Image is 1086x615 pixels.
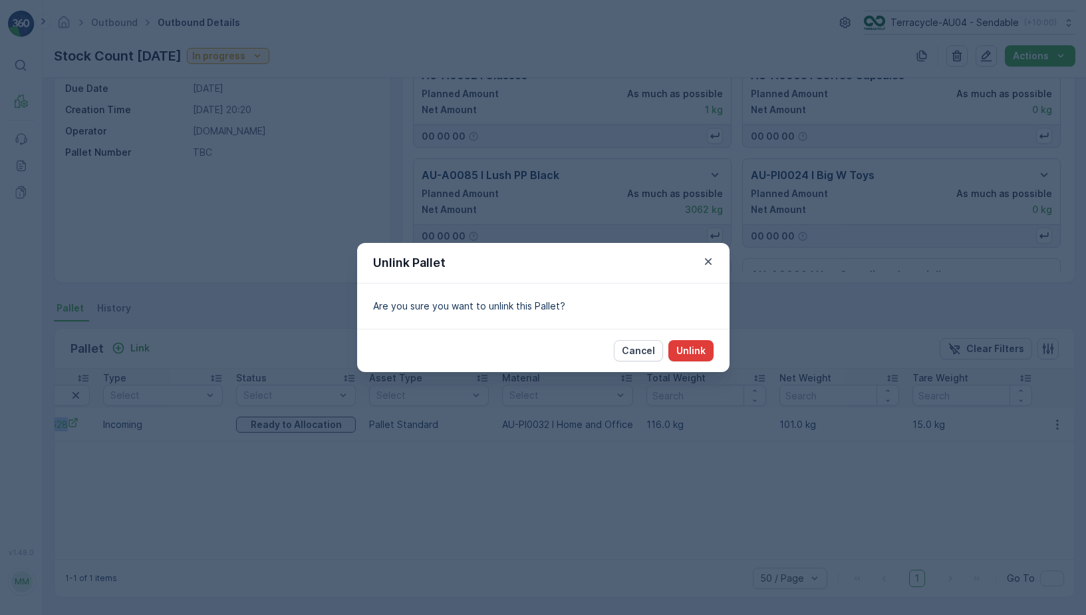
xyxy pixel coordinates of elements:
p: Unlink Pallet [373,254,446,272]
button: Cancel [614,340,663,361]
p: Are you sure you want to unlink this Pallet? [373,300,714,313]
p: Unlink [676,344,706,357]
p: Cancel [622,344,655,357]
button: Unlink [668,340,714,361]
